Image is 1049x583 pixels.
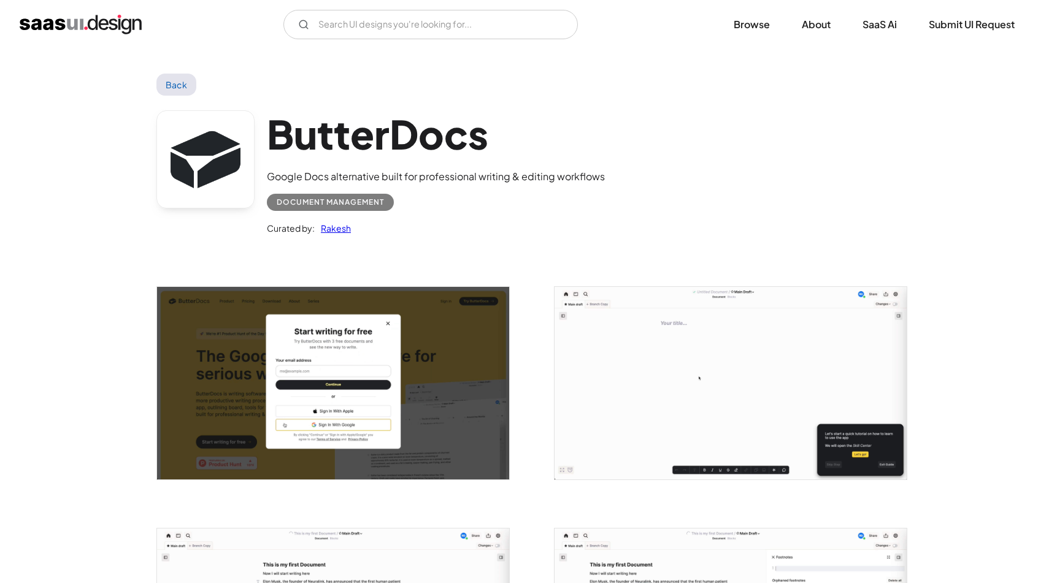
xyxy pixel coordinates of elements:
a: About [787,11,845,38]
a: Back [156,74,196,96]
div: Document Management [277,195,384,210]
a: home [20,15,142,34]
img: 6629d9349e6d6725b480e5c3_Home%20Screen.jpg [555,287,907,479]
h1: ButterDocs [267,110,605,158]
a: open lightbox [157,287,509,479]
a: SaaS Ai [848,11,912,38]
a: Submit UI Request [914,11,1029,38]
img: 6629d934396f0a9dedf0f1e9_Signup.jpg [157,287,509,479]
a: open lightbox [555,287,907,479]
div: Curated by: [267,221,315,235]
input: Search UI designs you're looking for... [283,10,578,39]
form: Email Form [283,10,578,39]
a: Rakesh [315,221,351,235]
a: Browse [719,11,785,38]
div: Google Docs alternative built for professional writing & editing workflows [267,169,605,184]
